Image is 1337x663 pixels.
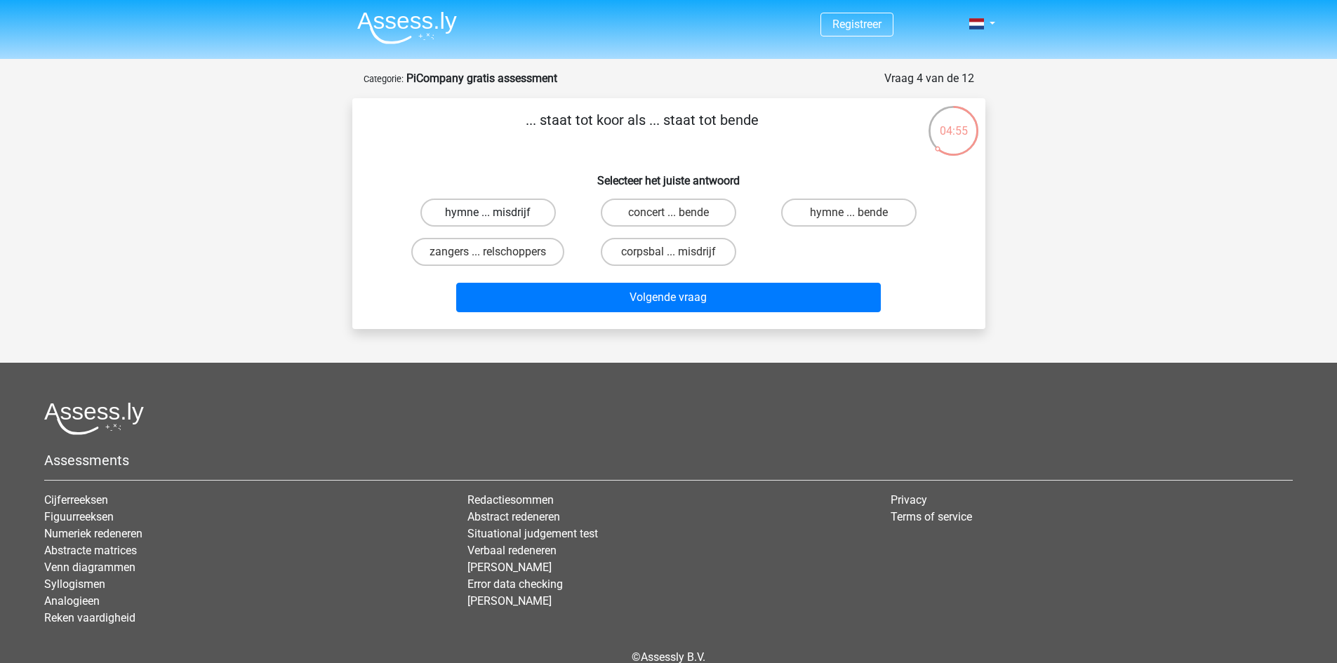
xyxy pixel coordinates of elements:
[456,283,881,312] button: Volgende vraag
[467,527,598,540] a: Situational judgement test
[467,510,560,523] a: Abstract redeneren
[44,544,137,557] a: Abstracte matrices
[467,577,563,591] a: Error data checking
[357,11,457,44] img: Assessly
[44,452,1293,469] h5: Assessments
[44,611,135,624] a: Reken vaardigheid
[467,594,552,608] a: [PERSON_NAME]
[44,510,114,523] a: Figuurreeksen
[44,402,144,435] img: Assessly logo
[601,199,736,227] label: concert ... bende
[891,493,927,507] a: Privacy
[44,594,100,608] a: Analogieen
[44,561,135,574] a: Venn diagrammen
[467,561,552,574] a: [PERSON_NAME]
[406,72,557,85] strong: PiCompany gratis assessment
[44,577,105,591] a: Syllogismen
[601,238,736,266] label: corpsbal ... misdrijf
[884,70,974,87] div: Vraag 4 van de 12
[467,544,557,557] a: Verbaal redeneren
[364,74,404,84] small: Categorie:
[44,493,108,507] a: Cijferreeksen
[832,18,882,31] a: Registreer
[781,199,917,227] label: hymne ... bende
[375,109,910,152] p: ... staat tot koor als ... staat tot bende
[44,527,142,540] a: Numeriek redeneren
[375,163,963,187] h6: Selecteer het juiste antwoord
[927,105,980,140] div: 04:55
[420,199,556,227] label: hymne ... misdrijf
[467,493,554,507] a: Redactiesommen
[411,238,564,266] label: zangers ... relschoppers
[891,510,972,523] a: Terms of service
